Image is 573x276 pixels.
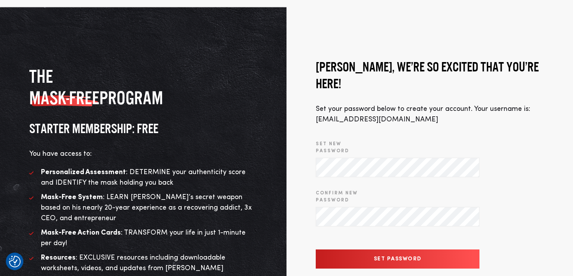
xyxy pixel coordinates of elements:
[9,256,21,267] img: Revisit consent button
[41,254,76,261] strong: Resources
[41,229,121,236] strong: Mask-Free Action Cards
[41,169,126,176] strong: Personalized Assessment
[29,66,257,109] h2: The program
[41,169,246,186] span: : DETERMINE your authenticity score and IDENTIFY the mask holding you back
[41,194,103,201] strong: Mask-Free System
[29,149,257,159] p: You have access to:
[316,104,544,125] p: Set your password below to create your account. Your username is: [EMAIL_ADDRESS][DOMAIN_NAME]
[29,120,257,137] h3: STARTER MEMBERSHIP: FREE
[41,194,252,222] span: : LEARN [PERSON_NAME]’s secret weapon based on his nearly 20-year experience as a recovering addi...
[316,59,544,92] h3: [PERSON_NAME], we’re so excited that you’re here!
[29,87,99,109] span: MASK-FREE
[316,141,374,155] label: Set New Password
[41,229,246,247] span: : TRANSFORM your life in just 1-minute per day!
[316,190,374,204] label: Confirm New Password
[9,256,21,267] button: Consent Preferences
[316,249,479,269] input: Set Password
[41,254,225,272] span: : EXCLUSIVE resources including downloadable worksheets, videos, and updates from [PERSON_NAME]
